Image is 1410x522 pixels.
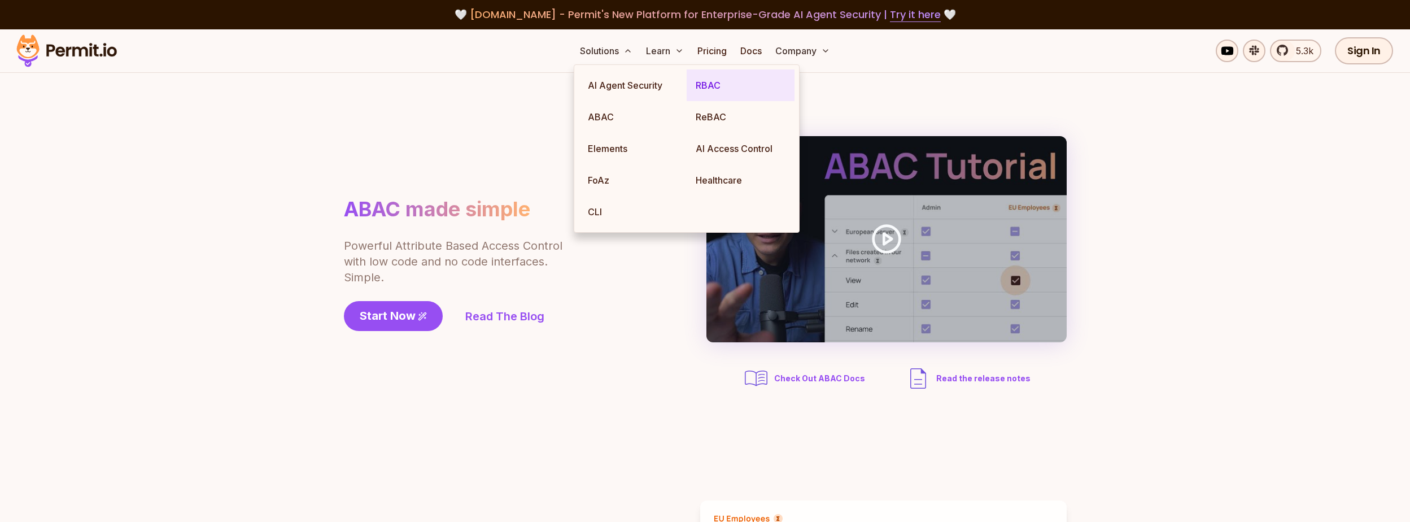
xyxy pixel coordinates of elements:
[743,365,868,392] a: Check Out ABAC Docs
[575,40,637,62] button: Solutions
[11,32,122,70] img: Permit logo
[579,69,687,101] a: AI Agent Security
[687,69,795,101] a: RBAC
[743,365,770,392] img: abac docs
[344,197,530,222] h1: ABAC made simple
[465,308,544,324] a: Read The Blog
[905,365,932,392] img: description
[890,7,941,22] a: Try it here
[687,133,795,164] a: AI Access Control
[771,40,835,62] button: Company
[470,7,941,21] span: [DOMAIN_NAME] - Permit's New Platform for Enterprise-Grade AI Agent Security |
[579,133,687,164] a: Elements
[27,7,1383,23] div: 🤍 🤍
[579,101,687,133] a: ABAC
[936,373,1031,384] span: Read the release notes
[687,101,795,133] a: ReBAC
[360,308,416,324] span: Start Now
[693,40,731,62] a: Pricing
[905,365,1031,392] a: Read the release notes
[641,40,688,62] button: Learn
[687,164,795,196] a: Healthcare
[1289,44,1313,58] span: 5.3k
[1270,40,1321,62] a: 5.3k
[736,40,766,62] a: Docs
[344,301,443,331] a: Start Now
[344,238,564,285] p: Powerful Attribute Based Access Control with low code and no code interfaces. Simple.
[1335,37,1393,64] a: Sign In
[579,196,687,228] a: CLI
[579,164,687,196] a: FoAz
[774,373,865,384] span: Check Out ABAC Docs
